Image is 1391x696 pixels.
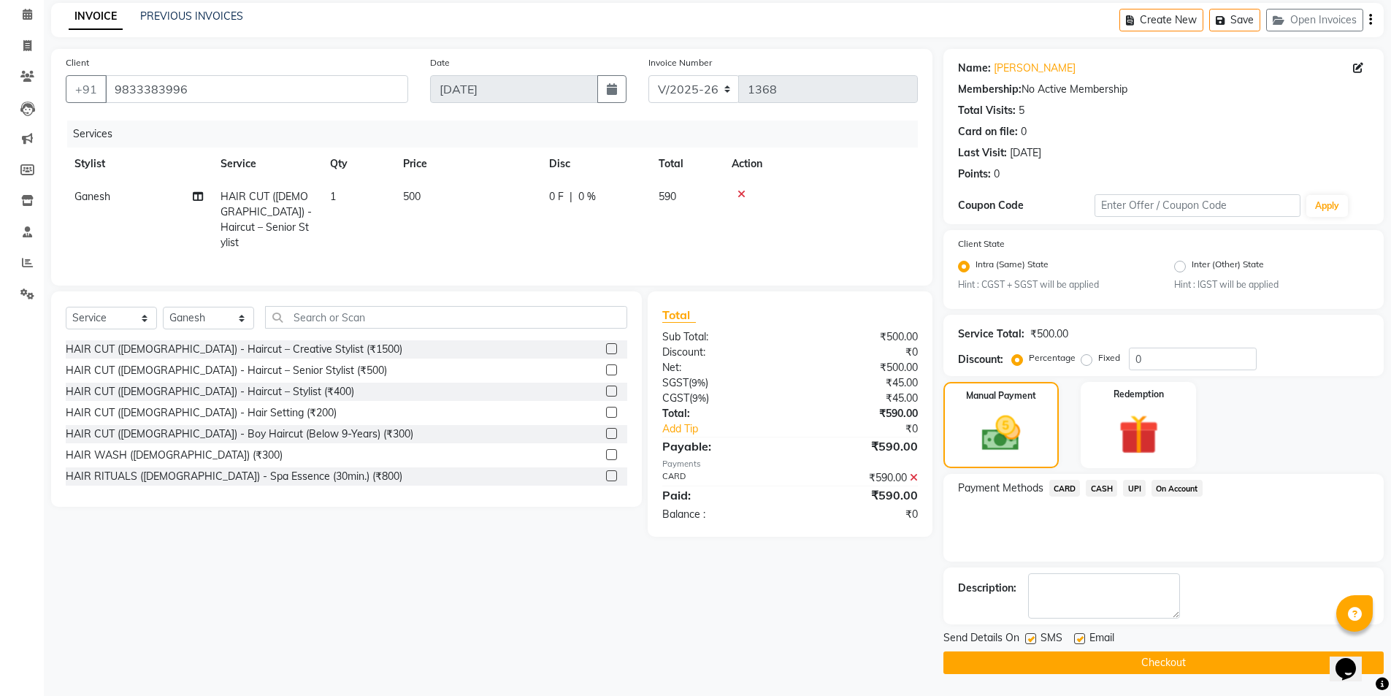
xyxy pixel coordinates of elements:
[1123,480,1146,497] span: UPI
[1330,638,1376,681] iframe: chat widget
[66,363,387,378] div: HAIR CUT ([DEMOGRAPHIC_DATA]) - Haircut – Senior Stylist (₹500)
[958,581,1016,596] div: Description:
[790,360,929,375] div: ₹500.00
[651,391,790,406] div: ( )
[67,121,929,148] div: Services
[1030,326,1068,342] div: ₹500.00
[958,145,1007,161] div: Last Visit:
[66,405,337,421] div: HAIR CUT ([DEMOGRAPHIC_DATA]) - Hair Setting (₹200)
[140,9,243,23] a: PREVIOUS INVOICES
[790,391,929,406] div: ₹45.00
[970,411,1032,456] img: _cash.svg
[976,258,1049,275] label: Intra (Same) State
[958,278,1153,291] small: Hint : CGST + SGST will be applied
[66,342,402,357] div: HAIR CUT ([DEMOGRAPHIC_DATA]) - Haircut – Creative Stylist (₹1500)
[1089,630,1114,649] span: Email
[578,189,596,204] span: 0 %
[790,470,929,486] div: ₹590.00
[790,345,929,360] div: ₹0
[570,189,572,204] span: |
[958,352,1003,367] div: Discount:
[994,61,1076,76] a: [PERSON_NAME]
[394,148,540,180] th: Price
[691,377,705,389] span: 9%
[651,507,790,522] div: Balance :
[66,148,212,180] th: Stylist
[1041,630,1062,649] span: SMS
[958,198,1095,213] div: Coupon Code
[1266,9,1363,31] button: Open Invoices
[692,392,706,404] span: 9%
[69,4,123,30] a: INVOICE
[321,148,394,180] th: Qty
[662,376,689,389] span: SGST
[549,189,564,204] span: 0 F
[790,486,929,504] div: ₹590.00
[790,507,929,522] div: ₹0
[723,148,918,180] th: Action
[66,448,283,463] div: HAIR WASH ([DEMOGRAPHIC_DATA]) (₹300)
[1019,103,1024,118] div: 5
[943,630,1019,649] span: Send Details On
[958,124,1018,139] div: Card on file:
[1098,351,1120,364] label: Fixed
[790,437,929,455] div: ₹590.00
[403,190,421,203] span: 500
[958,167,991,182] div: Points:
[1209,9,1260,31] button: Save
[651,406,790,421] div: Total:
[790,329,929,345] div: ₹500.00
[659,190,676,203] span: 590
[66,469,402,484] div: HAIR RITUALS ([DEMOGRAPHIC_DATA]) - Spa Essence (30min.) (₹800)
[1029,351,1076,364] label: Percentage
[1010,145,1041,161] div: [DATE]
[1095,194,1300,217] input: Enter Offer / Coupon Code
[74,190,110,203] span: Ganesh
[1086,480,1117,497] span: CASH
[958,82,1022,97] div: Membership:
[66,75,107,103] button: +91
[662,458,917,470] div: Payments
[966,389,1036,402] label: Manual Payment
[66,56,89,69] label: Client
[958,61,991,76] div: Name:
[651,421,813,437] a: Add Tip
[66,384,354,399] div: HAIR CUT ([DEMOGRAPHIC_DATA]) - Haircut – Stylist (₹400)
[943,651,1384,674] button: Checkout
[1049,480,1081,497] span: CARD
[958,103,1016,118] div: Total Visits:
[958,481,1043,496] span: Payment Methods
[66,427,413,442] div: HAIR CUT ([DEMOGRAPHIC_DATA]) - Boy Haircut (Below 9-Years) (₹300)
[1306,195,1348,217] button: Apply
[651,486,790,504] div: Paid:
[1106,410,1171,459] img: _gift.svg
[958,326,1024,342] div: Service Total:
[790,375,929,391] div: ₹45.00
[651,360,790,375] div: Net:
[430,56,450,69] label: Date
[1021,124,1027,139] div: 0
[1114,388,1164,401] label: Redemption
[648,56,712,69] label: Invoice Number
[958,237,1005,251] label: Client State
[330,190,336,203] span: 1
[790,406,929,421] div: ₹590.00
[265,306,627,329] input: Search or Scan
[1174,278,1369,291] small: Hint : IGST will be applied
[651,437,790,455] div: Payable:
[813,421,929,437] div: ₹0
[212,148,321,180] th: Service
[662,391,689,405] span: CGST
[651,470,790,486] div: CARD
[1119,9,1203,31] button: Create New
[958,82,1369,97] div: No Active Membership
[1151,480,1203,497] span: On Account
[651,375,790,391] div: ( )
[651,329,790,345] div: Sub Total:
[105,75,408,103] input: Search by Name/Mobile/Email/Code
[650,148,723,180] th: Total
[1192,258,1264,275] label: Inter (Other) State
[662,307,696,323] span: Total
[221,190,312,249] span: HAIR CUT ([DEMOGRAPHIC_DATA]) - Haircut – Senior Stylist
[994,167,1000,182] div: 0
